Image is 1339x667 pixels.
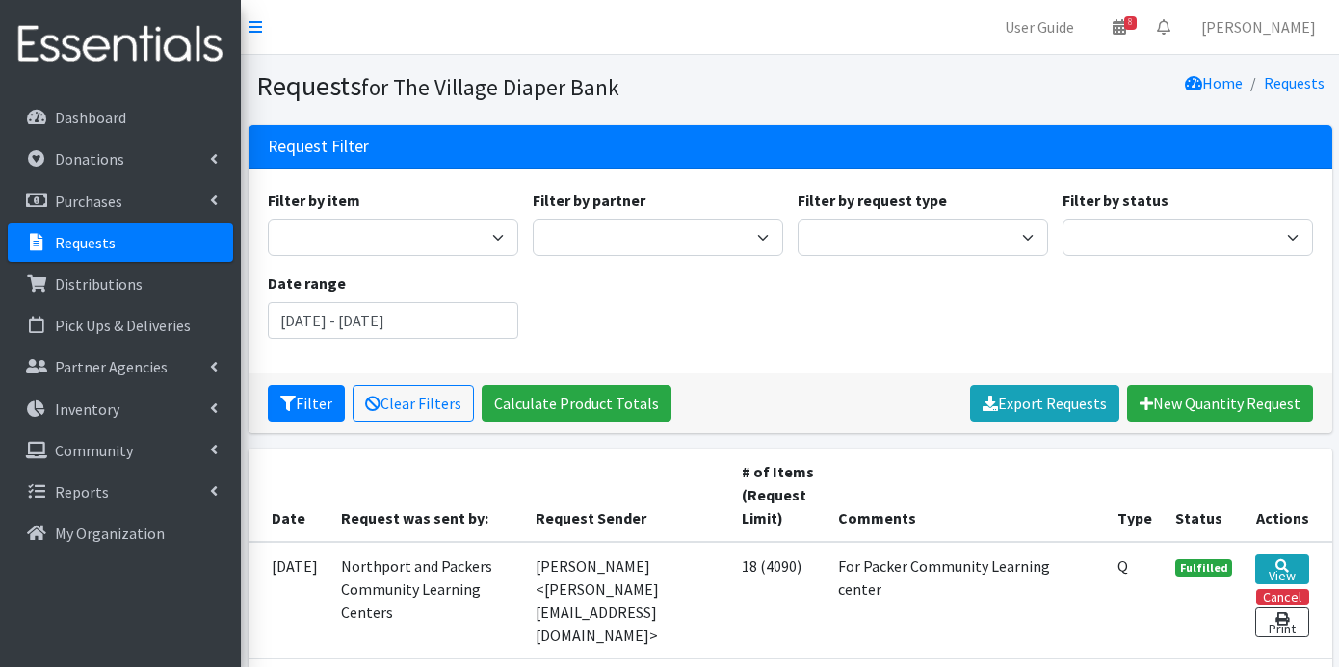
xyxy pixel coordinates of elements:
th: Date [249,449,329,542]
label: Filter by status [1063,189,1168,212]
a: Purchases [8,182,233,220]
p: Pick Ups & Deliveries [55,316,191,335]
a: Community [8,431,233,470]
th: Comments [827,449,1106,542]
a: Calculate Product Totals [482,385,671,422]
button: Filter [268,385,345,422]
p: Donations [55,149,124,168]
a: 8 [1097,8,1142,46]
th: Request Sender [524,449,729,542]
a: Export Requests [970,385,1119,422]
a: View [1255,554,1308,584]
a: New Quantity Request [1127,385,1313,422]
th: # of Items (Request Limit) [730,449,827,542]
p: Distributions [55,274,143,294]
input: January 1, 2011 - December 31, 2011 [268,302,518,339]
label: Filter by item [268,189,360,212]
th: Request was sent by: [329,449,525,542]
h1: Requests [256,69,783,103]
a: [PERSON_NAME] [1186,8,1331,46]
a: Clear Filters [353,385,474,422]
a: Donations [8,140,233,178]
td: 18 (4090) [730,542,827,659]
a: Requests [1264,73,1325,92]
a: Home [1185,73,1243,92]
p: Dashboard [55,108,126,127]
label: Filter by partner [533,189,645,212]
small: for The Village Diaper Bank [361,73,619,101]
td: [PERSON_NAME] <[PERSON_NAME][EMAIL_ADDRESS][DOMAIN_NAME]> [524,542,729,659]
h3: Request Filter [268,137,369,157]
th: Type [1106,449,1164,542]
a: User Guide [989,8,1090,46]
p: Inventory [55,399,119,419]
a: Requests [8,223,233,262]
p: Community [55,441,133,460]
img: HumanEssentials [8,13,233,77]
p: My Organization [55,524,165,543]
abbr: Quantity [1117,556,1128,576]
a: Pick Ups & Deliveries [8,306,233,345]
span: 8 [1124,16,1137,30]
button: Cancel [1256,589,1309,605]
p: Reports [55,482,109,501]
p: Requests [55,233,116,252]
a: Dashboard [8,98,233,137]
p: Purchases [55,192,122,211]
a: Reports [8,473,233,511]
p: Partner Agencies [55,357,168,376]
td: For Packer Community Learning center [827,542,1106,659]
th: Status [1164,449,1245,542]
th: Actions [1244,449,1331,542]
td: Northport and Packers Community Learning Centers [329,542,525,659]
a: Partner Agencies [8,347,233,386]
label: Filter by request type [798,189,947,212]
td: [DATE] [249,542,329,659]
a: Inventory [8,390,233,428]
a: Distributions [8,265,233,303]
a: My Organization [8,514,233,552]
a: Print [1255,607,1308,637]
span: Fulfilled [1175,559,1233,577]
label: Date range [268,271,346,295]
